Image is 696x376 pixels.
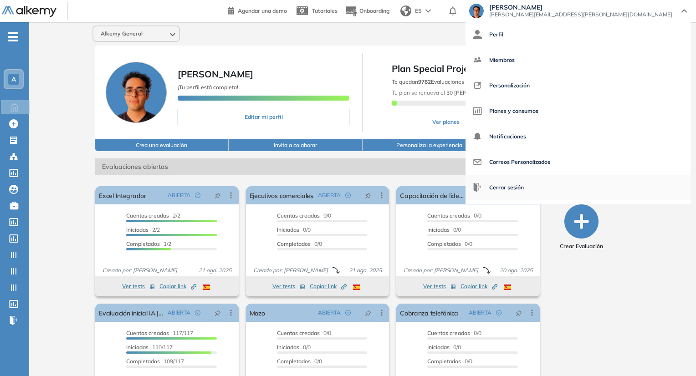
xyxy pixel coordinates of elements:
span: 0/0 [277,330,331,336]
img: ESP [203,285,210,290]
span: check-circle [345,193,351,198]
img: Logo [2,6,56,17]
span: Cerrar sesión [489,177,524,198]
span: Completados [427,358,461,365]
button: pushpin [208,188,228,203]
span: Correos Personalizados [489,151,550,173]
button: Editar mi perfil [178,109,349,125]
span: Cuentas creadas [277,212,320,219]
span: ABIERTA [318,309,341,317]
span: ES [415,7,422,15]
span: 0/0 [427,330,481,336]
span: Miembros [489,49,515,71]
img: ESP [353,285,360,290]
span: Onboarding [359,7,389,14]
span: 0/0 [427,344,461,351]
a: Ejecutivos comerciales [250,186,313,204]
span: Cuentas creadas [427,212,470,219]
span: 0/0 [427,240,472,247]
span: Cuentas creadas [126,330,169,336]
span: 20 ago. 2025 [496,266,536,274]
button: Copiar link [310,281,347,292]
span: Completados [126,240,160,247]
span: [PERSON_NAME][EMAIL_ADDRESS][PERSON_NAME][DOMAIN_NAME] [489,11,672,18]
span: check-circle [496,310,502,315]
span: Iniciadas [277,344,299,351]
span: 0/0 [277,226,311,233]
span: Completados [277,358,311,365]
a: Evaluación inicial IA | Academy | Pomelo [99,304,164,322]
span: Planes y consumos [489,100,538,122]
img: icon [473,158,482,167]
img: ESP [504,285,511,290]
span: 1/2 [126,240,171,247]
button: pushpin [509,305,529,320]
span: Iniciadas [126,344,148,351]
a: Perfil [473,24,683,46]
span: pushpin [516,309,522,316]
img: world [400,5,411,16]
span: Perfil [489,24,503,46]
span: Cuentas creadas [427,330,470,336]
button: Ver tests [122,281,155,292]
span: Te quedan Evaluaciones [392,78,464,85]
button: Crear Evaluación [560,204,603,250]
span: Iniciadas [126,226,148,233]
span: 0/0 [427,226,461,233]
span: 0/0 [427,212,481,219]
span: Plan Special Project [392,62,617,76]
span: check-circle [345,310,351,315]
a: Mozo [250,304,265,322]
img: icon [473,132,482,141]
span: ¡Tu perfil está completo! [178,84,238,91]
img: icon [473,56,482,65]
button: Cerrar sesión [473,177,524,198]
img: icon [473,81,482,90]
button: Invita a colaborar [229,139,363,151]
span: Creado por: [PERSON_NAME] [99,266,181,274]
a: Miembros [473,49,683,71]
span: 0/0 [427,358,472,365]
button: Onboarding [345,1,389,21]
button: pushpin [358,188,378,203]
span: 0/0 [277,212,331,219]
span: pushpin [365,309,371,316]
span: Cuentas creadas [126,212,169,219]
span: Creado por: [PERSON_NAME] [400,266,482,274]
span: 21 ago. 2025 [195,266,235,274]
span: Completados [126,358,160,365]
span: [PERSON_NAME] [489,4,672,11]
img: icon [473,30,482,39]
button: Ver tests [272,281,305,292]
span: pushpin [215,309,221,316]
button: Ver tests [423,281,456,292]
span: Completados [277,240,311,247]
span: check-circle [195,310,200,315]
a: Capacitación de lideres [400,186,465,204]
span: 2/2 [126,226,160,233]
span: 0/0 [277,358,322,365]
span: ABIERTA [469,309,491,317]
button: Crea una evaluación [95,139,229,151]
span: pushpin [215,192,221,199]
span: Copiar link [159,282,196,290]
button: Ver planes [392,114,500,130]
span: A [11,76,16,83]
span: 110/117 [126,344,173,351]
img: Foto de perfil [106,62,167,123]
a: Agendar una demo [228,5,287,15]
a: Correos Personalizados [473,151,683,173]
button: Copiar link [159,281,196,292]
span: Iniciadas [277,226,299,233]
a: Excel Integrador [99,186,146,204]
span: Copiar link [461,282,497,290]
span: ABIERTA [168,191,190,199]
a: Notificaciones [473,126,683,147]
span: Evaluaciones abiertas [95,158,496,175]
button: Copiar link [461,281,497,292]
span: Personalización [489,75,530,97]
span: 0/0 [277,240,322,247]
img: icon [473,107,482,116]
span: 0/0 [277,344,311,351]
span: 2/2 [126,212,180,219]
